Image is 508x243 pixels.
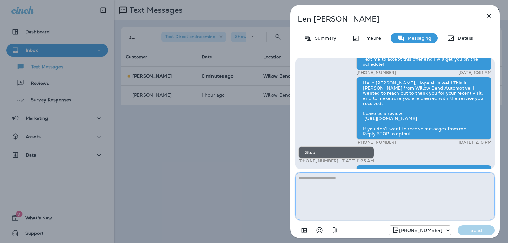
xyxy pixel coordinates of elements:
p: Messaging [404,36,431,41]
p: [DATE] 12:10 PM [459,140,491,145]
p: [PHONE_NUMBER] [399,228,442,233]
button: Add in a premade template [298,224,311,237]
p: [PHONE_NUMBER] [298,159,338,164]
div: Hello [PERSON_NAME], this is Willow Bend Automotive, just a friendly reminder that on your last v... [356,165,491,223]
div: Stop [298,146,374,159]
p: Len [PERSON_NAME] [298,15,471,24]
p: [DATE] 11:25 AM [341,159,374,164]
p: [PHONE_NUMBER] [356,70,396,75]
p: Details [455,36,473,41]
p: Summary [312,36,336,41]
div: +1 (813) 497-4455 [389,226,451,234]
div: Hello [PERSON_NAME], Hope all is well! This is [PERSON_NAME] from Willow Bend Automotive. I wante... [356,77,491,140]
button: Select an emoji [313,224,326,237]
p: Timeline [360,36,381,41]
p: [PHONE_NUMBER] [356,140,396,145]
p: [DATE] 10:51 AM [458,70,491,75]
